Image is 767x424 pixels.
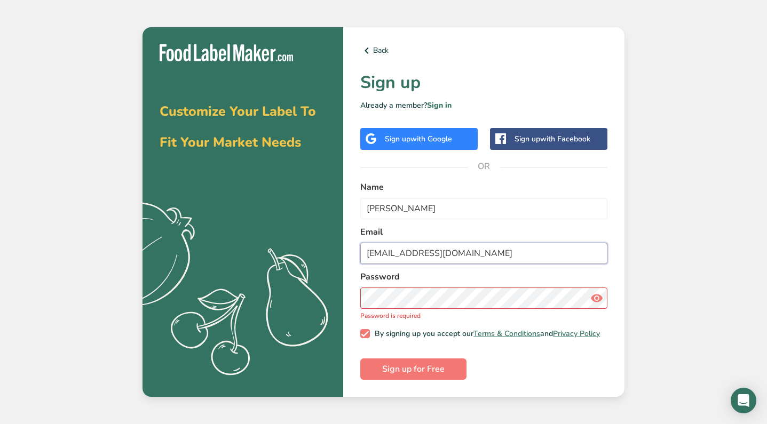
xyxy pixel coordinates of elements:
[540,134,590,144] span: with Facebook
[160,44,293,62] img: Food Label Maker
[360,100,607,111] p: Already a member?
[427,100,452,110] a: Sign in
[731,388,756,413] div: Open Intercom Messenger
[410,134,452,144] span: with Google
[360,198,607,219] input: John Doe
[360,44,607,57] a: Back
[473,329,540,339] a: Terms & Conditions
[515,133,590,145] div: Sign up
[160,102,316,151] span: Customize Your Label To Fit Your Market Needs
[360,226,607,238] label: Email
[360,243,607,264] input: email@example.com
[360,358,466,380] button: Sign up for Free
[382,363,445,375] span: Sign up for Free
[370,329,600,339] span: By signing up you accept our and
[468,150,500,182] span: OR
[553,329,600,339] a: Privacy Policy
[360,70,607,95] h1: Sign up
[360,311,607,321] p: Password is required
[385,133,452,145] div: Sign up
[360,181,607,194] label: Name
[360,270,607,283] label: Password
